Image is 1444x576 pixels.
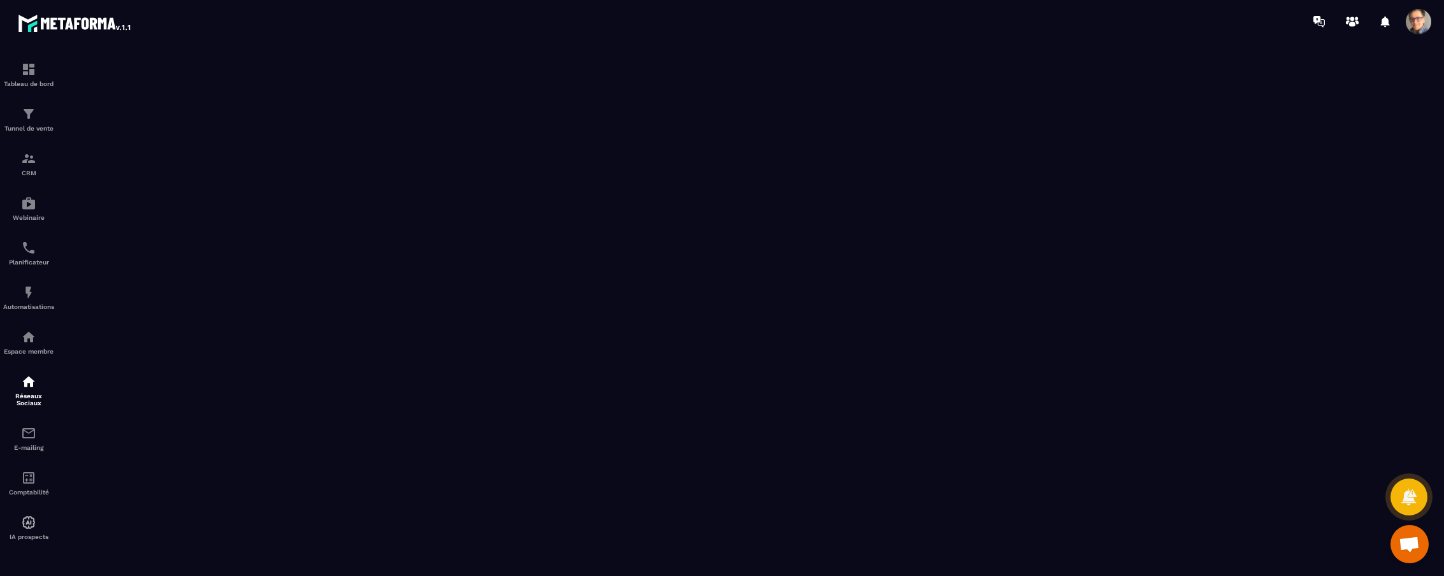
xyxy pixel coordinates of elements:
p: IA prospects [3,533,54,540]
p: CRM [3,169,54,176]
a: formationformationTunnel de vente [3,97,54,141]
a: formationformationTableau de bord [3,52,54,97]
p: Automatisations [3,303,54,310]
a: emailemailE-mailing [3,416,54,461]
p: Tableau de bord [3,80,54,87]
img: automations [21,329,36,345]
img: social-network [21,374,36,389]
img: automations [21,285,36,300]
img: email [21,426,36,441]
a: formationformationCRM [3,141,54,186]
p: Espace membre [3,348,54,355]
img: formation [21,106,36,122]
p: Tunnel de vente [3,125,54,132]
img: scheduler [21,240,36,256]
p: E-mailing [3,444,54,451]
a: Ouvrir le chat [1390,525,1429,563]
a: schedulerschedulerPlanificateur [3,231,54,275]
a: social-networksocial-networkRéseaux Sociaux [3,364,54,416]
img: formation [21,62,36,77]
p: Réseaux Sociaux [3,392,54,407]
a: automationsautomationsWebinaire [3,186,54,231]
a: automationsautomationsAutomatisations [3,275,54,320]
img: logo [18,11,133,34]
img: automations [21,196,36,211]
img: accountant [21,470,36,486]
a: automationsautomationsEspace membre [3,320,54,364]
img: automations [21,515,36,530]
a: accountantaccountantComptabilité [3,461,54,505]
img: formation [21,151,36,166]
p: Webinaire [3,214,54,221]
p: Planificateur [3,259,54,266]
p: Comptabilité [3,489,54,496]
